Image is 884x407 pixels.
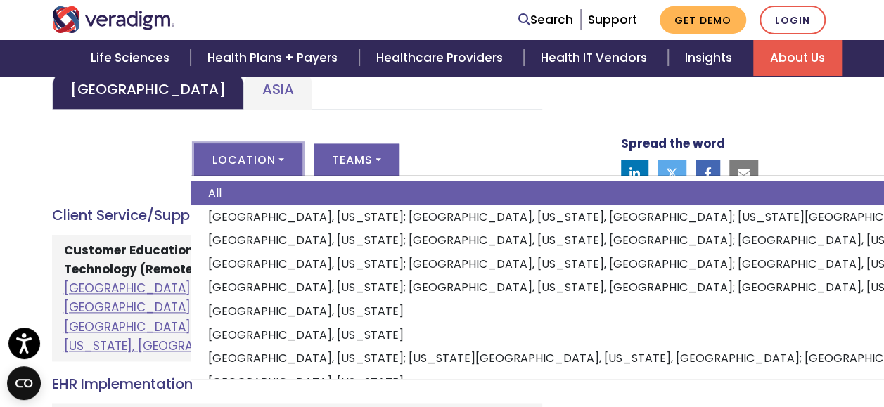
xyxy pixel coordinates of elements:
a: Health Plans + Payers [191,40,359,76]
h4: Client Service/Support [52,207,542,224]
a: Insights [668,40,753,76]
a: Life Sciences [74,40,191,76]
button: Location [194,143,302,176]
a: About Us [753,40,842,76]
a: Login [760,6,826,34]
button: Teams [314,143,399,176]
a: [GEOGRAPHIC_DATA] [52,68,244,110]
button: Open CMP widget [7,366,41,400]
a: Health IT Vendors [524,40,668,76]
a: Get Demo [660,6,746,34]
a: Search [518,11,573,30]
a: [GEOGRAPHIC_DATA], [US_STATE]; [GEOGRAPHIC_DATA], [US_STATE], [GEOGRAPHIC_DATA]; [GEOGRAPHIC_DATA... [64,280,532,354]
strong: Customer Education & Product Operations Specialist - Healthcare Technology (Remote) [64,242,482,278]
strong: Spread the word [621,135,725,152]
a: Asia [244,68,312,110]
img: Veradigm logo [52,6,175,33]
a: Healthcare Providers [359,40,524,76]
a: Support [588,11,637,28]
h4: EHR Implementation [52,375,542,392]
